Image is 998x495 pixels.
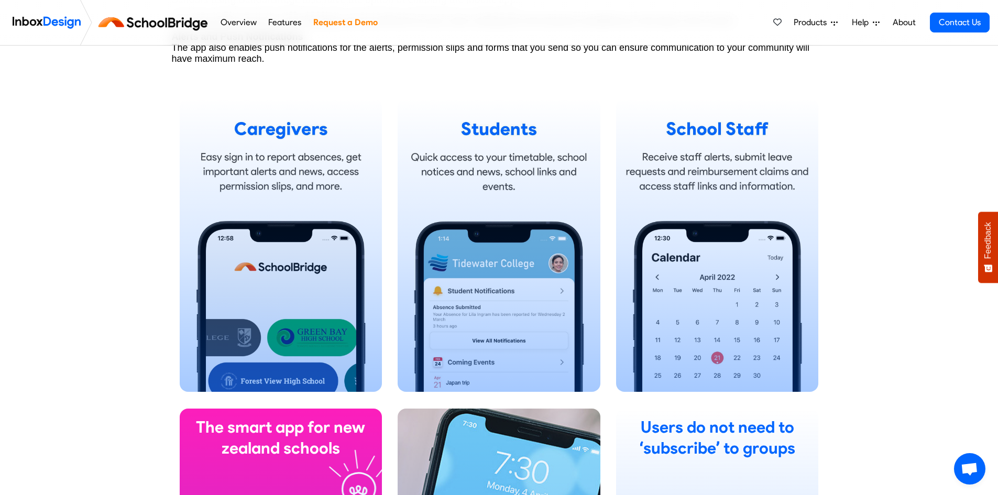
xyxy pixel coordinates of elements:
a: Open chat [954,453,985,485]
a: Features [266,12,304,33]
span: Feedback [983,222,993,259]
a: About [890,12,918,33]
span: Help [852,16,873,29]
span: The app also enables push notifications for the alerts, permission slips and forms that you send ... [172,42,810,64]
div: Users do not need to ‘subscribe’ to groups [624,417,810,459]
a: Contact Us [930,13,990,32]
a: Request a Demo [310,12,380,33]
a: Products [789,12,842,33]
span: Products [794,16,831,29]
a: Help [848,12,884,33]
a: Overview [217,12,259,33]
img: schoolbridge logo [96,10,214,35]
button: Feedback - Show survey [978,212,998,283]
div: The smart app for new zealand schools [188,417,374,459]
